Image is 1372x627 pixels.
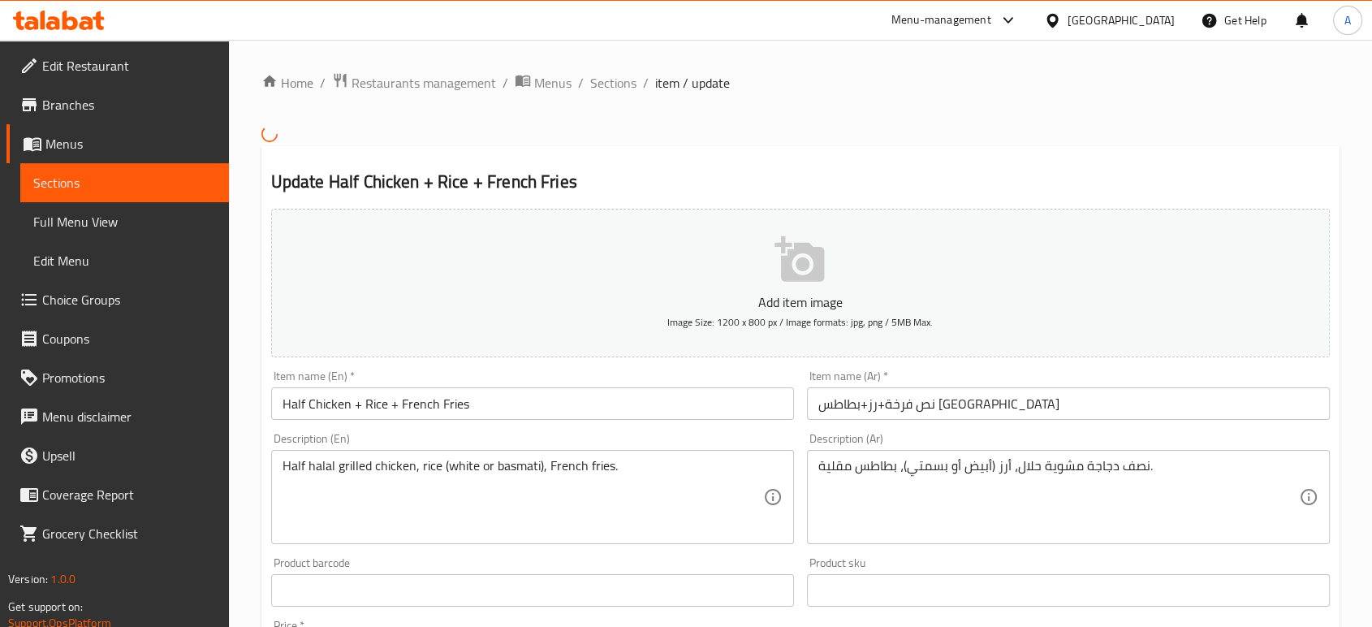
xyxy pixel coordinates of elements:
span: Choice Groups [42,290,216,309]
span: Menu disclaimer [42,407,216,426]
a: Sections [590,73,636,93]
a: Branches [6,85,229,124]
span: Sections [33,173,216,192]
a: Home [261,73,313,93]
span: Menus [534,73,572,93]
div: Menu-management [891,11,991,30]
span: Edit Menu [33,251,216,270]
a: Coverage Report [6,475,229,514]
span: Image Size: 1200 x 800 px / Image formats: jpg, png / 5MB Max. [667,313,933,331]
a: Edit Menu [20,241,229,280]
span: Menus [45,134,216,154]
a: Menu disclaimer [6,397,229,436]
nav: breadcrumb [261,72,1340,93]
span: item / update [655,73,730,93]
span: Version: [8,569,48,590]
span: Branches [42,95,216,115]
li: / [578,73,584,93]
span: Upsell [42,446,216,465]
a: Choice Groups [6,280,229,319]
span: Edit Restaurant [42,56,216,76]
span: Full Menu View [33,212,216,231]
span: A [1344,11,1351,29]
a: Menus [6,124,229,163]
a: Grocery Checklist [6,514,229,553]
a: Full Menu View [20,202,229,241]
h2: Update Half Chicken + Rice + French Fries [271,170,1330,194]
textarea: نصف دجاجة مشوية حلال، أرز (أبيض أو بسمتي)، بطاطس مقلية. [818,458,1299,535]
div: [GEOGRAPHIC_DATA] [1068,11,1175,29]
li: / [643,73,649,93]
a: Coupons [6,319,229,358]
li: / [320,73,326,93]
span: Restaurants management [352,73,496,93]
p: Add item image [296,292,1305,312]
span: Coupons [42,329,216,348]
a: Restaurants management [332,72,496,93]
span: Coverage Report [42,485,216,504]
input: Please enter product sku [807,574,1330,607]
a: Upsell [6,436,229,475]
a: Menus [515,72,572,93]
input: Enter name En [271,387,794,420]
a: Promotions [6,358,229,397]
input: Please enter product barcode [271,574,794,607]
a: Edit Restaurant [6,46,229,85]
textarea: Half halal grilled chicken, rice (white or basmati), French fries. [283,458,763,535]
li: / [503,73,508,93]
button: Add item imageImage Size: 1200 x 800 px / Image formats: jpg, png / 5MB Max. [271,209,1330,357]
input: Enter name Ar [807,387,1330,420]
a: Sections [20,163,229,202]
span: Grocery Checklist [42,524,216,543]
span: Promotions [42,368,216,387]
span: Get support on: [8,596,83,617]
span: 1.0.0 [50,569,76,590]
